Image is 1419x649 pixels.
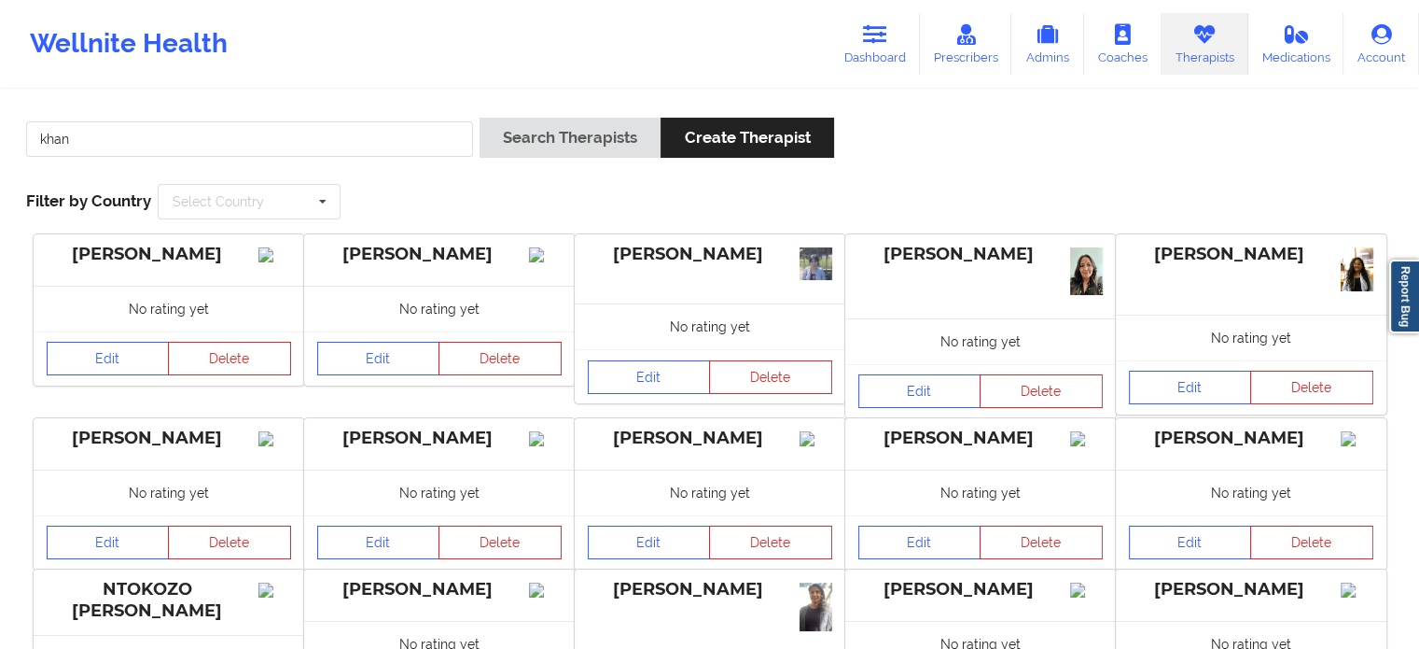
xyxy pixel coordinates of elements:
button: Delete [709,360,832,394]
div: [PERSON_NAME] [47,428,291,449]
img: Image%2Fplaceholer-image.png [1070,583,1103,598]
button: Delete [438,342,562,375]
a: Therapists [1162,13,1248,75]
img: Image%2Fplaceholer-image.png [258,247,291,262]
div: Select Country [173,195,264,208]
div: [PERSON_NAME] [858,428,1103,449]
button: Delete [168,526,291,559]
img: Image%2Fplaceholer-image.png [1341,431,1373,446]
div: [PERSON_NAME] [317,244,562,265]
a: Edit [858,526,981,559]
div: [PERSON_NAME] [588,579,832,600]
div: No rating yet [1116,315,1386,360]
div: [PERSON_NAME] [1129,244,1373,265]
input: Search Keywords [26,121,473,157]
a: Edit [47,526,170,559]
div: [PERSON_NAME] [858,579,1103,600]
span: Filter by Country [26,191,151,210]
a: Account [1343,13,1419,75]
div: [PERSON_NAME] [1129,428,1373,449]
div: No rating yet [845,470,1116,515]
button: Search Therapists [480,118,661,158]
div: No rating yet [575,303,845,349]
a: Edit [1129,371,1252,404]
img: Image%2Fplaceholer-image.png [800,431,832,446]
div: [PERSON_NAME] [858,244,1103,265]
div: [PERSON_NAME] [47,244,291,265]
button: Delete [168,342,291,375]
img: Image%2Fplaceholer-image.png [258,583,291,598]
img: 9cb9b6cf-c252-428f-bedd-956adbc4bdca_731D17B8-44C6-42BE-8667-AC17382ED76A.jpeg [800,247,832,280]
a: Admins [1011,13,1084,75]
div: No rating yet [304,470,575,515]
button: Create Therapist [661,118,833,158]
div: NTOKOZO [PERSON_NAME] [47,579,291,622]
button: Delete [709,526,832,559]
img: 7fa3b33b-eb80-4686-bad4-d7dd93775d36_IMG_0818.jpeg [1070,247,1103,295]
a: Edit [858,374,981,408]
div: [PERSON_NAME] [588,244,832,265]
div: [PERSON_NAME] [1129,579,1373,600]
img: Image%2Fplaceholer-image.png [529,583,562,598]
div: [PERSON_NAME] [317,579,562,600]
button: Delete [1250,526,1373,559]
button: Delete [438,526,562,559]
a: Edit [588,360,711,394]
img: Image%2Fplaceholer-image.png [529,247,562,262]
img: Image%2Fplaceholer-image.png [1341,583,1373,598]
div: No rating yet [575,470,845,515]
a: Edit [317,342,440,375]
div: [PERSON_NAME] [317,428,562,449]
img: Image%2Fplaceholer-image.png [529,431,562,446]
div: No rating yet [845,318,1116,364]
a: Edit [317,526,440,559]
img: ec8964f9-f4fc-45d3-b984-cf42f9cc2ffb_Sam_Pic.jpg [1341,247,1373,291]
a: Edit [588,526,711,559]
button: Delete [980,526,1103,559]
button: Delete [980,374,1103,408]
div: No rating yet [34,286,304,332]
div: [PERSON_NAME] [588,428,832,449]
div: No rating yet [304,286,575,332]
a: Edit [47,342,170,375]
img: Image%2Fplaceholer-image.png [1070,431,1103,446]
div: No rating yet [34,470,304,515]
a: Prescribers [920,13,1012,75]
img: 73b4478d-9233-42b8-8317-116f5161e4d4IMG_8939.jpg [800,583,832,631]
a: Dashboard [830,13,920,75]
a: Edit [1129,526,1252,559]
button: Delete [1250,371,1373,404]
a: Medications [1248,13,1344,75]
img: Image%2Fplaceholer-image.png [258,431,291,446]
a: Coaches [1084,13,1162,75]
div: No rating yet [1116,470,1386,515]
a: Report Bug [1389,260,1419,333]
